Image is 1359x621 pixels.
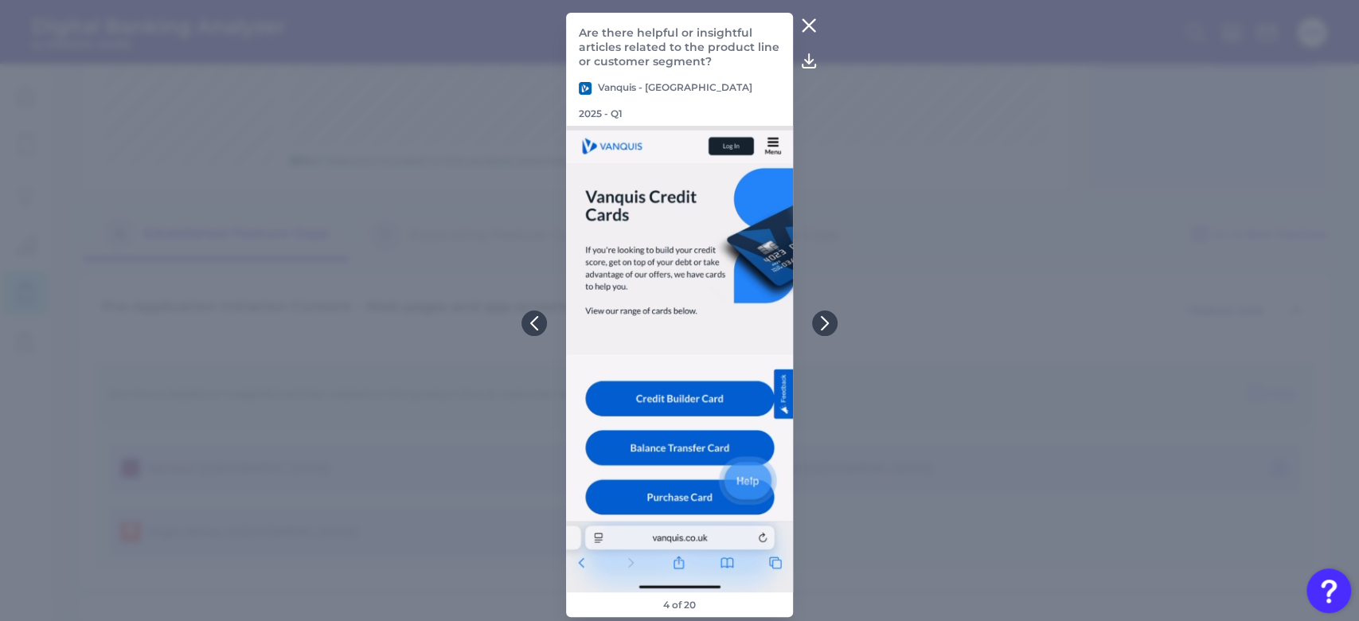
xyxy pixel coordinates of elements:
p: 2025 - Q1 [579,107,623,119]
footer: 4 of 20 [657,592,702,617]
button: Open Resource Center [1306,568,1351,613]
p: Are there helpful or insightful articles related to the product line or customer segment? [579,25,780,68]
p: Vanquis - [GEOGRAPHIC_DATA] [579,81,752,95]
img: Vanquis [579,82,592,95]
img: product_Vanquis_CC_ONB_Q1_2025-079.png [566,126,793,592]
